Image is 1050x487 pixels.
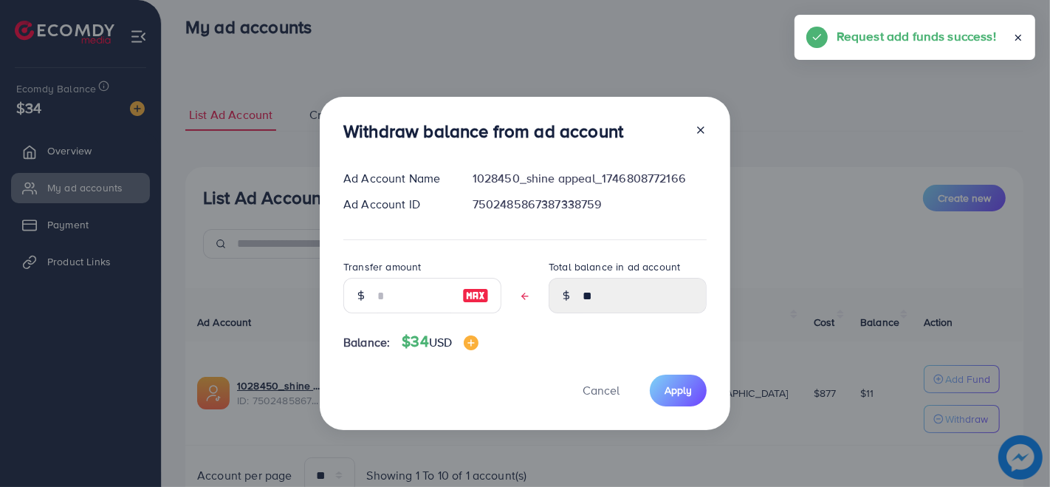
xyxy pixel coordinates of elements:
h4: $34 [402,333,478,351]
h3: Withdraw balance from ad account [343,120,623,142]
img: image [462,287,489,304]
span: Balance: [343,334,390,351]
div: Ad Account Name [332,170,461,187]
label: Total balance in ad account [549,259,680,274]
label: Transfer amount [343,259,421,274]
div: 7502485867387338759 [461,196,718,213]
h5: Request add funds success! [837,27,996,46]
div: 1028450_shine appeal_1746808772166 [461,170,718,187]
button: Cancel [564,375,638,406]
span: Cancel [583,382,620,398]
img: image [464,336,478,350]
div: Ad Account ID [332,196,461,213]
span: USD [429,334,452,350]
span: Apply [665,383,692,398]
button: Apply [650,375,707,406]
